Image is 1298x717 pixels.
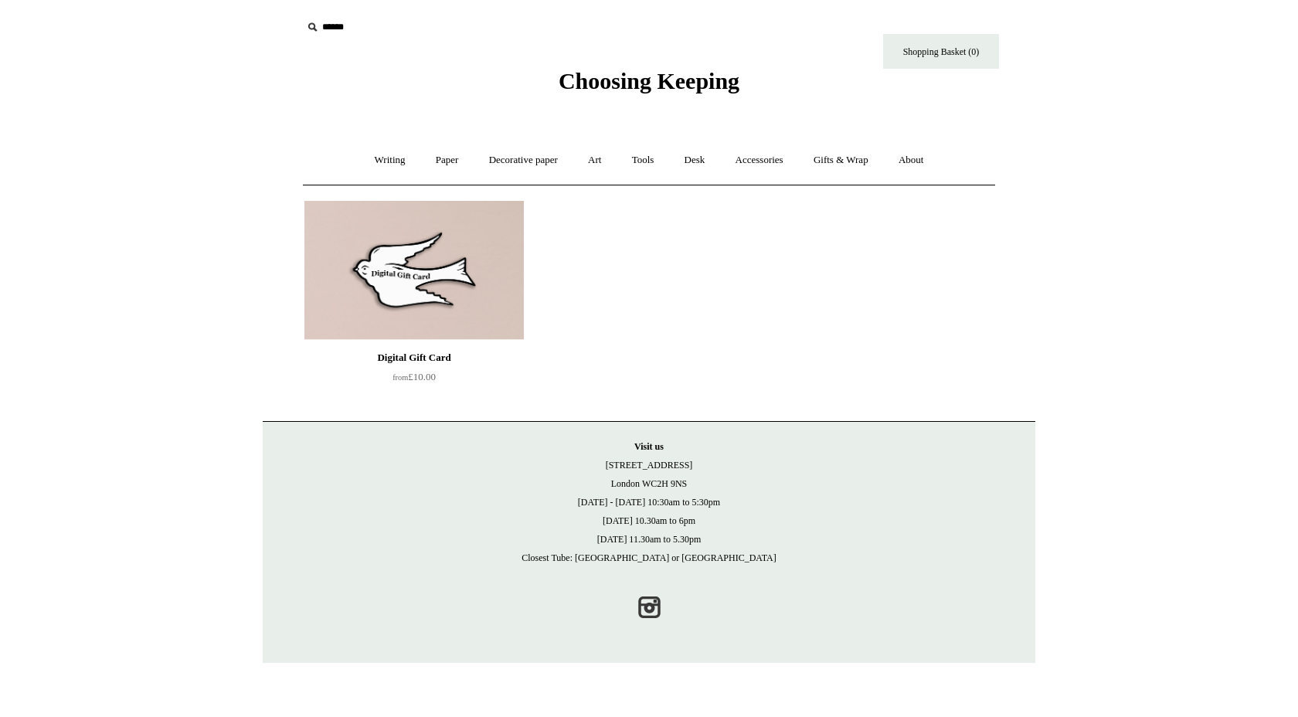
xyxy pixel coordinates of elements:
a: Paper [422,140,473,181]
span: from [392,373,408,382]
a: Digital Gift Card Digital Gift Card [304,201,524,340]
a: Choosing Keeping [559,80,739,91]
span: Choosing Keeping [559,68,739,93]
a: About [885,140,938,181]
div: Digital Gift Card [308,348,520,367]
a: Writing [361,140,420,181]
a: Digital Gift Card from£10.00 [304,348,524,412]
img: Digital Gift Card [304,201,524,340]
a: Gifts & Wrap [800,140,882,181]
strong: Visit us [634,441,664,452]
a: Accessories [722,140,797,181]
a: Instagram [632,590,666,624]
a: Art [574,140,615,181]
a: Decorative paper [475,140,572,181]
a: Desk [671,140,719,181]
p: [STREET_ADDRESS] London WC2H 9NS [DATE] - [DATE] 10:30am to 5:30pm [DATE] 10.30am to 6pm [DATE] 1... [278,437,1020,567]
a: Shopping Basket (0) [883,34,999,69]
span: £10.00 [392,371,436,382]
a: Tools [618,140,668,181]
